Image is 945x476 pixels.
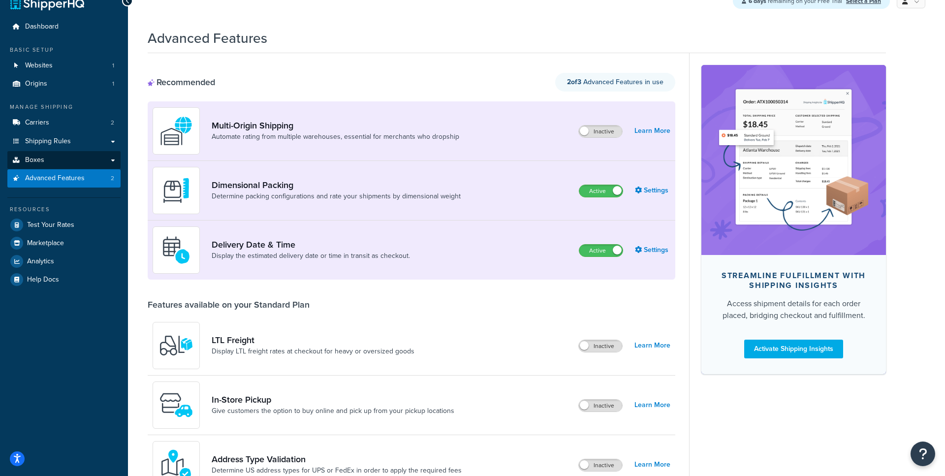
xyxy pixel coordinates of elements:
[7,57,121,75] li: Websites
[7,216,121,234] a: Test Your Rates
[7,18,121,36] a: Dashboard
[212,239,410,250] a: Delivery Date & Time
[717,298,870,321] div: Access shipment details for each order placed, bridging checkout and fulfillment.
[7,75,121,93] a: Origins1
[212,132,459,142] a: Automate rating from multiple warehouses, essential for merchants who dropship
[744,340,843,358] a: Activate Shipping Insights
[7,169,121,188] li: Advanced Features
[7,114,121,132] a: Carriers2
[7,169,121,188] a: Advanced Features2
[579,185,623,197] label: Active
[7,132,121,151] a: Shipping Rules
[159,233,193,267] img: gfkeb5ejjkALwAAAABJRU5ErkJggg==
[7,271,121,288] a: Help Docs
[25,119,49,127] span: Carriers
[7,57,121,75] a: Websites1
[25,23,59,31] span: Dashboard
[579,459,622,471] label: Inactive
[634,458,670,472] a: Learn More
[159,328,193,363] img: y79ZsPf0fXUFUhFXDzUgf+ktZg5F2+ohG75+v3d2s1D9TjoU8PiyCIluIjV41seZevKCRuEjTPPOKHJsQcmKCXGdfprl3L4q7...
[7,114,121,132] li: Carriers
[7,75,121,93] li: Origins
[27,221,74,229] span: Test Your Rates
[148,77,215,88] div: Recommended
[579,126,622,137] label: Inactive
[717,271,870,290] div: Streamline Fulfillment with Shipping Insights
[27,257,54,266] span: Analytics
[634,124,670,138] a: Learn More
[7,151,121,169] a: Boxes
[911,442,935,466] button: Open Resource Center
[159,114,193,148] img: WatD5o0RtDAAAAAElFTkSuQmCC
[634,339,670,352] a: Learn More
[25,62,53,70] span: Websites
[212,406,454,416] a: Give customers the option to buy online and pick up from your pickup locations
[159,173,193,208] img: DTVBYsAAAAAASUVORK5CYII=
[579,245,623,256] label: Active
[716,80,871,240] img: feature-image-si-e24932ea9b9fcd0ff835db86be1ff8d589347e8876e1638d903ea230a36726be.png
[212,347,414,356] a: Display LTL freight rates at checkout for heavy or oversized goods
[212,466,462,476] a: Determine US address types for UPS or FedEx in order to apply the required fees
[25,80,47,88] span: Origins
[25,156,44,164] span: Boxes
[7,205,121,214] div: Resources
[25,137,71,146] span: Shipping Rules
[634,398,670,412] a: Learn More
[111,119,114,127] span: 2
[635,184,670,197] a: Settings
[148,299,310,310] div: Features available on your Standard Plan
[7,234,121,252] a: Marketplace
[635,243,670,257] a: Settings
[212,120,459,131] a: Multi-Origin Shipping
[27,276,59,284] span: Help Docs
[7,103,121,111] div: Manage Shipping
[212,394,454,405] a: In-Store Pickup
[112,80,114,88] span: 1
[7,46,121,54] div: Basic Setup
[112,62,114,70] span: 1
[567,77,581,87] strong: 2 of 3
[212,251,410,261] a: Display the estimated delivery date or time in transit as checkout.
[567,77,663,87] span: Advanced Features in use
[25,174,85,183] span: Advanced Features
[212,180,461,190] a: Dimensional Packing
[148,29,267,48] h1: Advanced Features
[111,174,114,183] span: 2
[579,340,622,352] label: Inactive
[212,454,462,465] a: Address Type Validation
[27,239,64,248] span: Marketplace
[212,191,461,201] a: Determine packing configurations and rate your shipments by dimensional weight
[212,335,414,346] a: LTL Freight
[579,400,622,412] label: Inactive
[7,253,121,270] a: Analytics
[159,388,193,422] img: wfgcfpwTIucLEAAAAASUVORK5CYII=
